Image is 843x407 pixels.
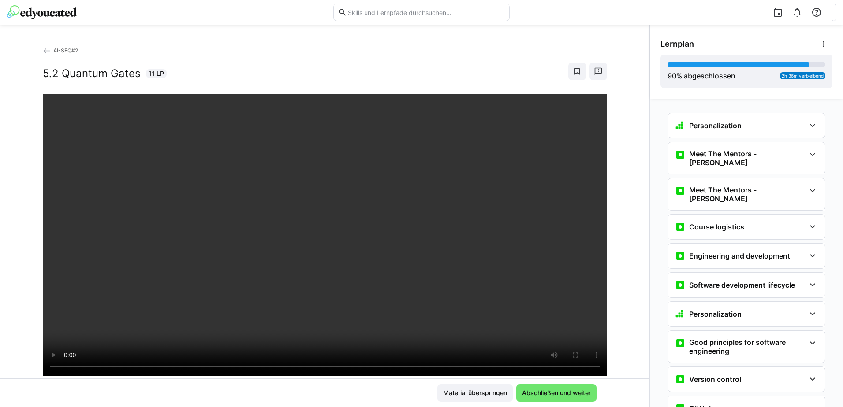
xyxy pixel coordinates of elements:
[442,388,508,397] span: Material überspringen
[782,73,824,78] span: 2h 36m verbleibend
[668,70,735,81] div: % abgeschlossen
[43,67,141,80] h2: 5.2 Quantum Gates
[347,8,505,16] input: Skills und Lernpfade durchsuchen…
[689,375,741,384] h3: Version control
[689,338,806,355] h3: Good principles for software engineering
[689,121,742,130] h3: Personalization
[689,222,744,231] h3: Course logistics
[53,47,78,54] span: AI-SEQ#2
[660,39,694,49] span: Lernplan
[689,252,790,260] h3: Engineering and development
[689,185,806,203] h3: Meet The Mentors - [PERSON_NAME]
[43,47,78,54] a: AI-SEQ#2
[689,149,806,167] h3: Meet The Mentors - [PERSON_NAME]
[516,384,597,402] button: Abschließen und weiter
[521,388,592,397] span: Abschließen und weiter
[689,310,742,318] h3: Personalization
[668,71,676,80] span: 90
[149,69,164,78] span: 11 LP
[437,384,513,402] button: Material überspringen
[689,281,795,289] h3: Software development lifecycle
